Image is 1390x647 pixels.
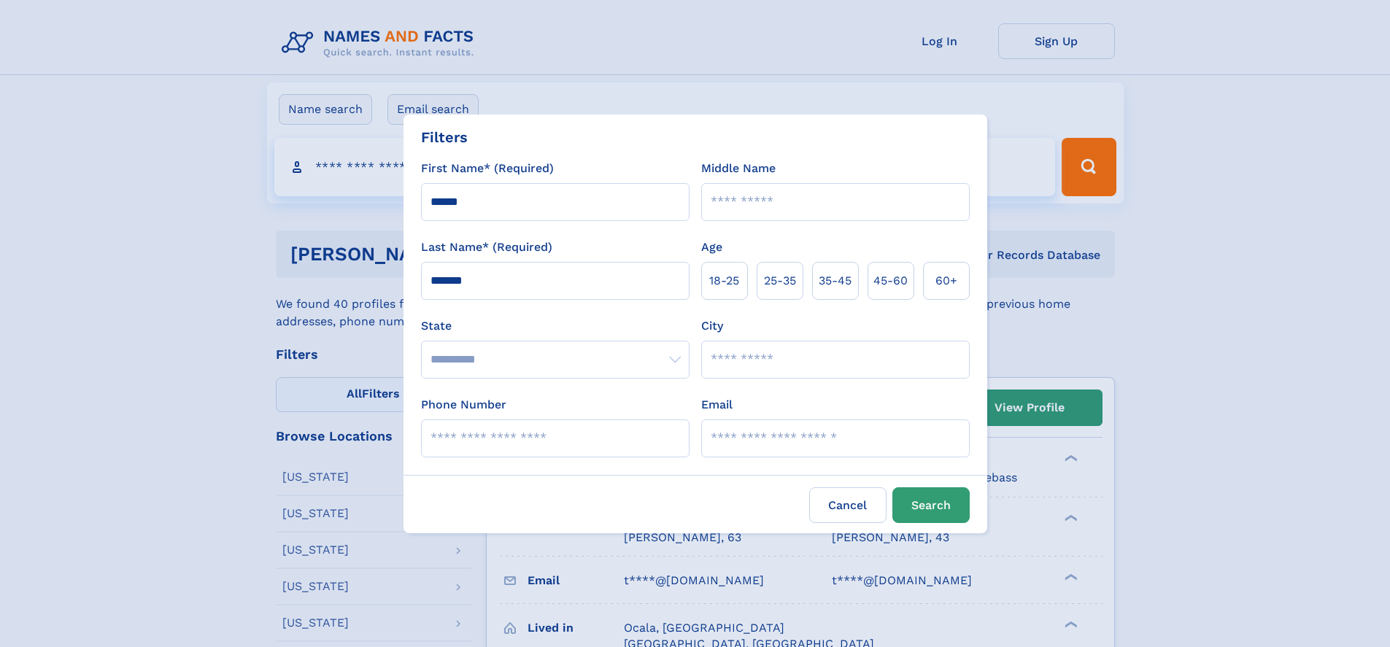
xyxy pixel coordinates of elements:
[873,272,908,290] span: 45‑60
[421,160,554,177] label: First Name* (Required)
[809,487,887,523] label: Cancel
[701,317,723,335] label: City
[421,396,506,414] label: Phone Number
[709,272,739,290] span: 18‑25
[819,272,852,290] span: 35‑45
[935,272,957,290] span: 60+
[892,487,970,523] button: Search
[764,272,796,290] span: 25‑35
[421,317,690,335] label: State
[701,160,776,177] label: Middle Name
[421,239,552,256] label: Last Name* (Required)
[701,239,722,256] label: Age
[421,126,468,148] div: Filters
[701,396,733,414] label: Email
